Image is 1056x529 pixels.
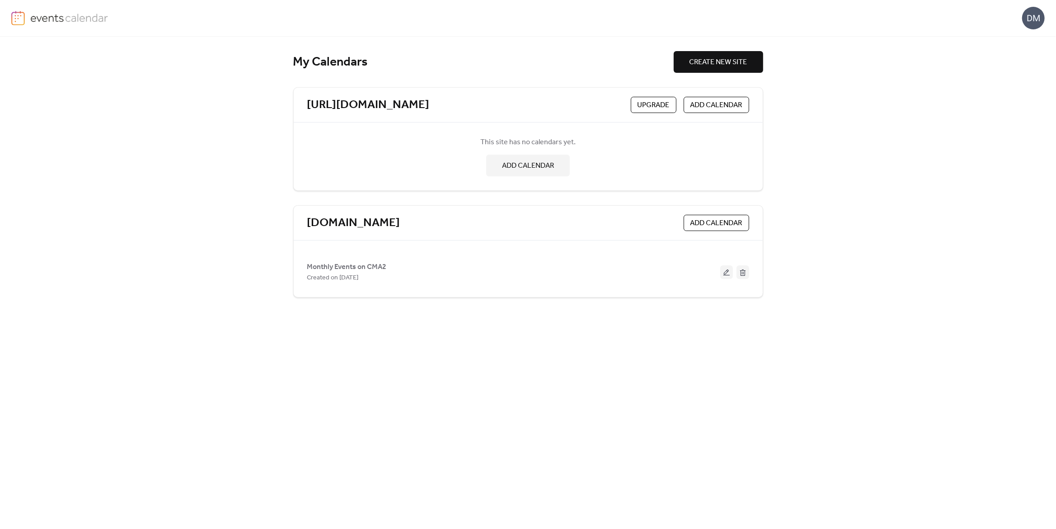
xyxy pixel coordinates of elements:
button: ADD CALENDAR [684,215,749,231]
span: Upgrade [638,100,670,111]
button: Upgrade [631,97,676,113]
span: ADD CALENDAR [502,161,554,171]
button: ADD CALENDAR [684,97,749,113]
button: ADD CALENDAR [486,155,570,176]
div: My Calendars [293,54,674,70]
a: [DOMAIN_NAME] [307,216,400,231]
button: CREATE NEW SITE [674,51,763,73]
span: CREATE NEW SITE [690,57,747,68]
div: DM [1022,7,1045,29]
a: [URL][DOMAIN_NAME] [307,98,430,113]
img: logo-type [30,11,108,24]
a: Monthly Events on CMA2 [307,264,387,269]
span: ADD CALENDAR [690,100,742,111]
span: ADD CALENDAR [690,218,742,229]
img: logo [11,11,25,25]
span: Monthly Events on CMA2 [307,262,387,273]
span: This site has no calendars yet. [480,137,576,148]
span: Created on [DATE] [307,273,359,283]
